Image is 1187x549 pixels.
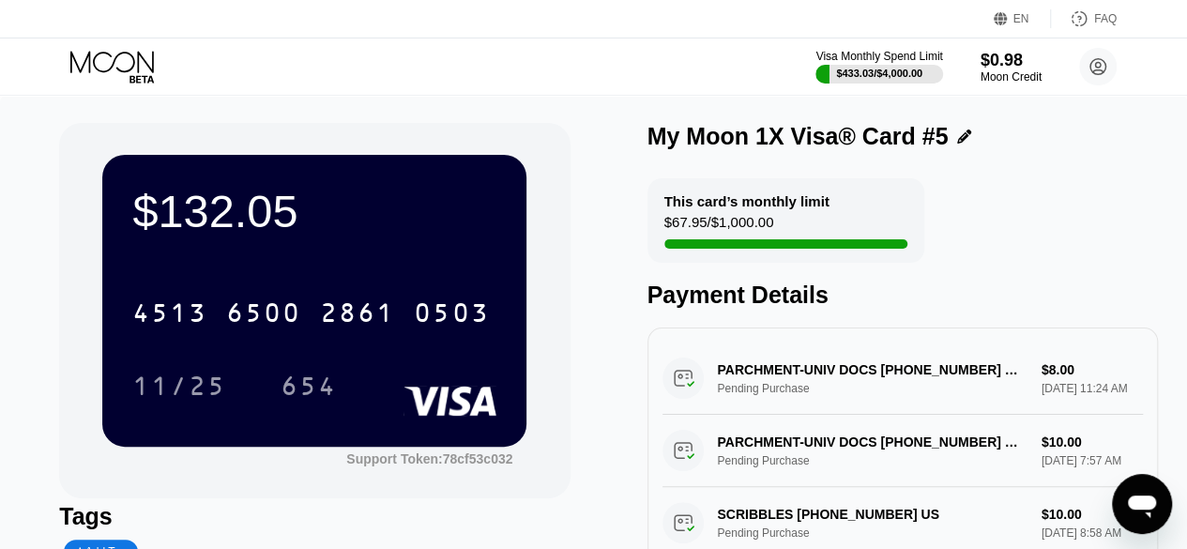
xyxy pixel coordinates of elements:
[981,70,1042,84] div: Moon Credit
[226,300,301,330] div: 6500
[346,451,512,466] div: Support Token:78cf53c032
[994,9,1051,28] div: EN
[266,362,351,409] div: 654
[815,50,942,63] div: Visa Monthly Spend Limit
[132,185,496,237] div: $132.05
[1094,12,1117,25] div: FAQ
[320,300,395,330] div: 2861
[664,214,774,239] div: $67.95 / $1,000.00
[664,193,829,209] div: This card’s monthly limit
[132,374,226,404] div: 11/25
[981,51,1042,70] div: $0.98
[1013,12,1029,25] div: EN
[1112,474,1172,534] iframe: Button to launch messaging window
[647,123,949,150] div: My Moon 1X Visa® Card #5
[121,289,500,336] div: 4513650028610503
[815,50,942,84] div: Visa Monthly Spend Limit$433.03/$4,000.00
[281,374,337,404] div: 654
[59,503,570,530] div: Tags
[647,282,1158,309] div: Payment Details
[118,362,240,409] div: 11/25
[981,51,1042,84] div: $0.98Moon Credit
[132,300,207,330] div: 4513
[1051,9,1117,28] div: FAQ
[346,451,512,466] div: Support Token: 78cf53c032
[414,300,489,330] div: 0503
[836,68,922,79] div: $433.03 / $4,000.00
